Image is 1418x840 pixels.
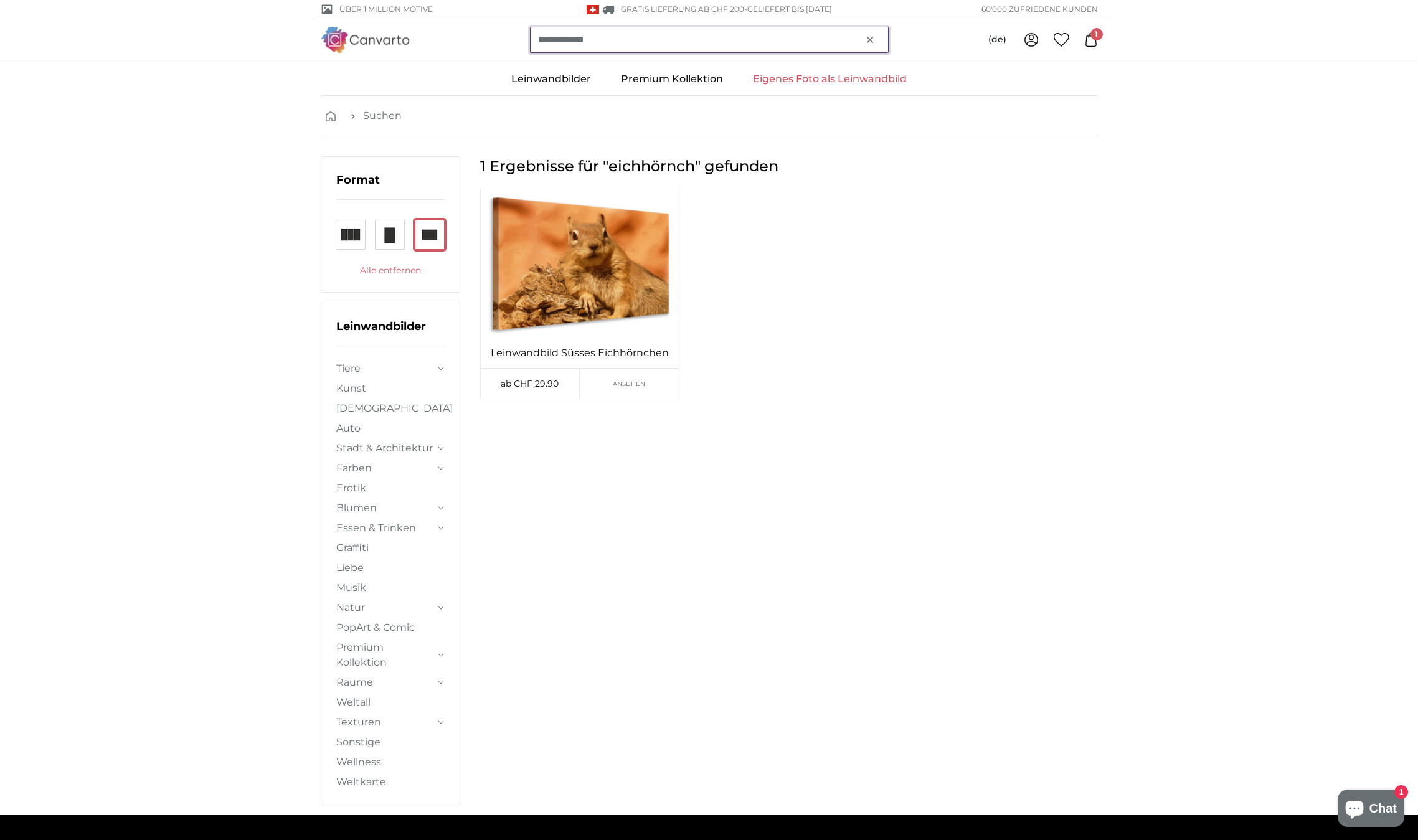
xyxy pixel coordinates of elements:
[336,695,445,710] a: Weltall
[336,461,445,476] summary: Farben
[336,715,445,730] summary: Texturen
[587,5,599,14] img: Schweiz
[339,4,433,15] span: Über 1 Million Motive
[336,735,445,750] a: Sonstige
[336,600,445,615] summary: Natur
[501,378,559,389] span: ab CHF 29.90
[336,675,435,690] a: Räume
[336,172,445,200] h3: Format
[336,775,445,790] a: Weltkarte
[606,63,738,95] a: Premium Kollektion
[336,521,445,536] summary: Essen & Trinken
[613,379,646,389] span: Ansehen
[496,63,606,95] a: Leinwandbilder
[336,461,435,476] a: Farben
[375,220,405,250] img: filter-1-portrait_small.jpg
[747,4,832,14] span: Geliefert bis [DATE]
[321,96,1098,136] nav: breadcrumbs
[336,361,445,376] summary: Tiere
[321,27,410,52] img: Canvarto
[336,481,445,496] a: Erotik
[336,600,435,615] a: Natur
[483,346,676,361] a: Leinwandbild Süsses Eichhörnchen
[336,421,445,436] a: Auto
[336,560,445,575] a: Liebe
[336,540,445,555] a: Graffiti
[336,361,435,376] a: Tiere
[1334,790,1408,830] inbox-online-store-chat: Onlineshop-Chat von Shopify
[981,4,1098,15] span: 60'000 ZUFRIEDENE KUNDEN
[336,265,445,277] a: Alle entfernen
[363,108,402,123] a: Suchen
[336,319,426,333] a: Leinwandbilder
[336,501,435,516] a: Blumen
[336,401,445,416] a: [DEMOGRAPHIC_DATA]
[580,369,679,399] a: Ansehen
[480,156,1098,176] h1: 1 Ergebnisse für "eichhörnch" gefunden
[336,220,366,250] img: filter-3-portrait_small.jpg
[1090,28,1103,40] span: 1
[738,63,922,95] a: Eigenes Foto als Leinwandbild
[978,29,1016,51] button: (de)
[744,4,832,14] span: -
[336,441,435,456] a: Stadt & Architektur
[336,715,435,730] a: Texturen
[415,220,445,250] img: filter-1-landscape_small.jpg
[336,640,435,670] a: Premium Kollektion
[336,521,435,536] a: Essen & Trinken
[336,755,445,770] a: Wellness
[336,580,445,595] a: Musik
[621,4,744,14] span: GRATIS Lieferung ab CHF 200
[336,381,445,396] a: Kunst
[481,189,679,338] img: panoramic-canvas-print-the-seagulls-and-the-sea-at-sunrise
[336,640,445,670] summary: Premium Kollektion
[336,620,445,635] a: PopArt & Comic
[336,675,445,690] summary: Räume
[336,501,445,516] summary: Blumen
[336,441,445,456] summary: Stadt & Architektur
